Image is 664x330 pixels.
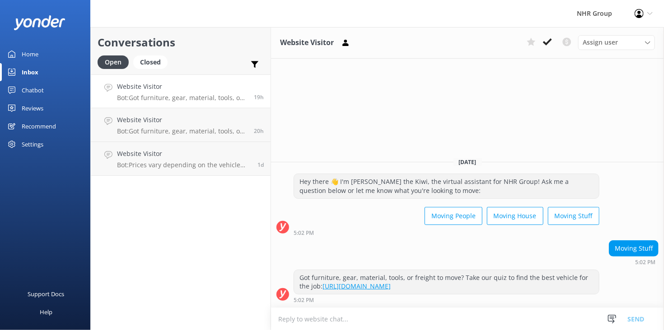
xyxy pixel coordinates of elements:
a: Open [98,57,133,67]
p: Bot: Got furniture, gear, material, tools, or freight to move? Take our quiz to find the best veh... [117,127,247,135]
span: Oct 03 2025 04:33pm (UTC +13:00) Pacific/Auckland [254,127,264,135]
strong: 5:02 PM [294,298,314,303]
span: Oct 03 2025 10:59am (UTC +13:00) Pacific/Auckland [257,161,264,169]
h4: Website Visitor [117,82,247,92]
div: Support Docs [28,285,65,303]
div: Chatbot [22,81,44,99]
div: Moving Stuff [609,241,658,256]
div: Recommend [22,117,56,135]
button: Moving People [425,207,482,225]
p: Bot: Prices vary depending on the vehicle type, location, and your specific rental needs. For the... [117,161,251,169]
a: Website VisitorBot:Prices vary depending on the vehicle type, location, and your specific rental ... [91,142,271,176]
div: Help [40,303,52,321]
a: Website VisitorBot:Got furniture, gear, material, tools, or freight to move? Take our quiz to fin... [91,108,271,142]
div: Oct 03 2025 05:02pm (UTC +13:00) Pacific/Auckland [294,229,599,236]
div: Home [22,45,38,63]
div: Open [98,55,129,69]
a: [URL][DOMAIN_NAME] [323,282,391,290]
strong: 5:02 PM [294,230,314,236]
h4: Website Visitor [117,149,251,159]
div: Settings [22,135,43,153]
a: Closed [133,57,172,67]
div: Oct 03 2025 05:02pm (UTC +13:00) Pacific/Auckland [294,297,599,303]
h3: Website Visitor [280,37,334,49]
button: Moving House [487,207,543,225]
span: [DATE] [454,158,482,166]
strong: 5:02 PM [635,260,655,265]
div: Got furniture, gear, material, tools, or freight to move? Take our quiz to find the best vehicle ... [294,270,599,294]
div: Reviews [22,99,43,117]
h2: Conversations [98,34,264,51]
span: Oct 03 2025 05:02pm (UTC +13:00) Pacific/Auckland [254,93,264,101]
div: Inbox [22,63,38,81]
a: Website VisitorBot:Got furniture, gear, material, tools, or freight to move? Take our quiz to fin... [91,74,271,108]
img: yonder-white-logo.png [14,15,65,30]
span: Assign user [583,37,618,47]
button: Moving Stuff [548,207,599,225]
p: Bot: Got furniture, gear, material, tools, or freight to move? Take our quiz to find the best veh... [117,94,247,102]
div: Hey there 👋 I'm [PERSON_NAME] the Kiwi, the virtual assistant for NHR Group! Ask me a question be... [294,174,599,198]
div: Assign User [578,35,655,50]
div: Oct 03 2025 05:02pm (UTC +13:00) Pacific/Auckland [609,259,659,265]
div: Closed [133,55,168,69]
h4: Website Visitor [117,115,247,125]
